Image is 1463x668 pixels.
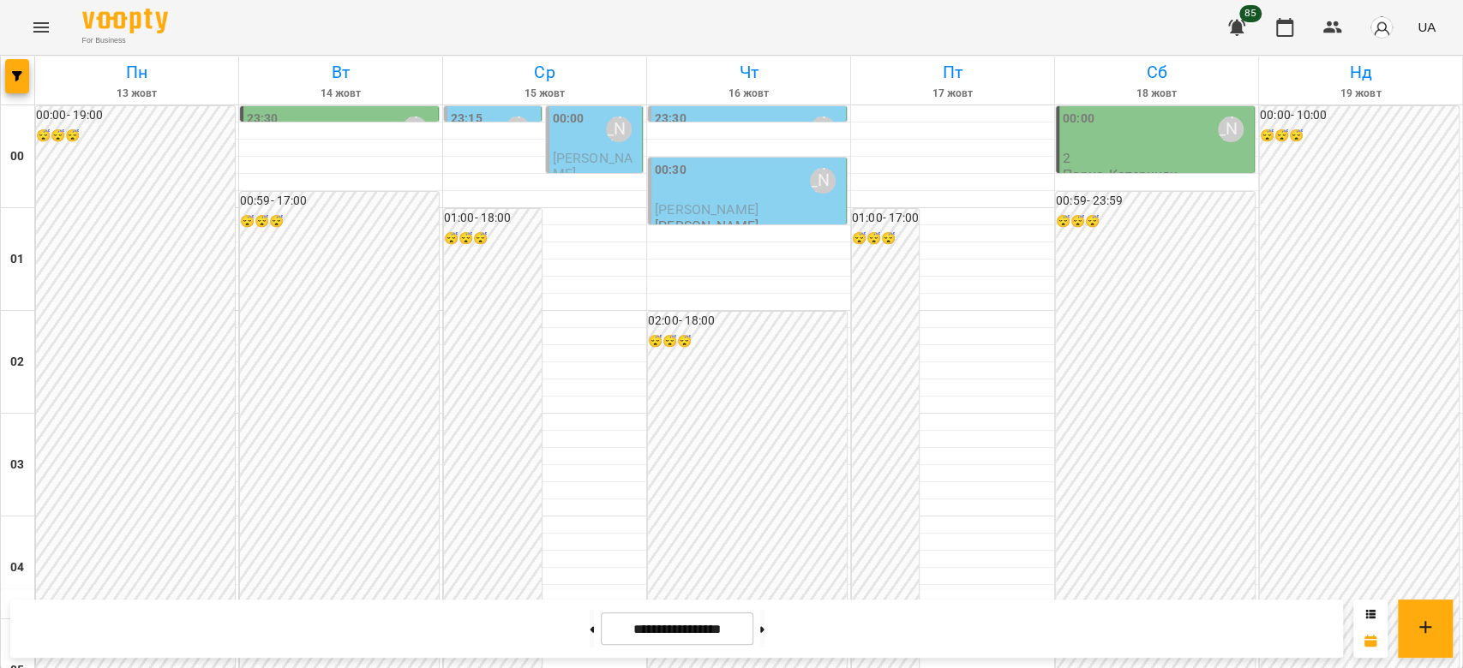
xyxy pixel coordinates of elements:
span: [PERSON_NAME] [553,150,633,181]
div: Олійник Валентин [606,116,632,142]
h6: 15 жовт [446,86,644,102]
label: 00:00 [1063,110,1094,128]
h6: 02:00 - 18:00 [648,312,847,331]
h6: 😴😴😴 [240,212,439,231]
button: Menu [21,7,62,48]
h6: 17 жовт [854,86,1052,102]
p: 2 [1063,151,1250,165]
h6: 02 [10,353,24,372]
div: Олійник Валентин [1218,116,1244,142]
h6: 13 жовт [38,86,236,102]
img: Voopty Logo [82,9,168,33]
h6: 18 жовт [1058,86,1256,102]
img: avatar_s.png [1370,15,1394,39]
div: Олійник Валентин [810,168,836,194]
h6: Нд [1262,59,1460,86]
span: [PERSON_NAME] [655,201,758,218]
h6: Вт [242,59,440,86]
h6: 14 жовт [242,86,440,102]
h6: 03 [10,456,24,474]
h6: 😴😴😴 [1260,127,1459,146]
p: Парне_Катериняк [1063,167,1177,182]
h6: 00:59 - 17:00 [240,192,439,211]
label: 00:00 [553,110,585,128]
h6: 04 [10,558,24,577]
h6: 😴😴😴 [648,332,847,351]
label: 00:30 [655,161,687,180]
span: For Business [82,35,168,46]
span: 85 [1239,5,1262,22]
p: [PERSON_NAME] [655,218,758,233]
div: Олійник Валентин [402,116,428,142]
h6: 00:00 - 10:00 [1260,106,1459,125]
button: UA [1411,11,1442,43]
h6: 01 [10,250,24,269]
h6: 00:59 - 23:59 [1056,192,1255,211]
h6: 01:00 - 17:00 [852,209,919,228]
h6: Пт [854,59,1052,86]
label: 23:30 [655,110,687,128]
label: 23:15 [451,110,483,128]
h6: 00 [10,147,24,166]
h6: 19 жовт [1262,86,1460,102]
h6: 00:00 - 19:00 [36,106,235,125]
h6: 😴😴😴 [444,230,542,248]
h6: 16 жовт [650,86,848,102]
div: Олійник Валентин [810,116,836,142]
h6: 😴😴😴 [36,127,235,146]
h6: 😴😴😴 [852,230,919,248]
h6: Чт [650,59,848,86]
label: 23:30 [247,110,279,128]
h6: Сб [1058,59,1256,86]
h6: Ср [446,59,644,86]
span: UA [1418,18,1436,36]
h6: 😴😴😴 [1056,212,1255,231]
div: Олійник Валентин [505,116,531,142]
h6: 01:00 - 18:00 [444,209,542,228]
h6: Пн [38,59,236,86]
